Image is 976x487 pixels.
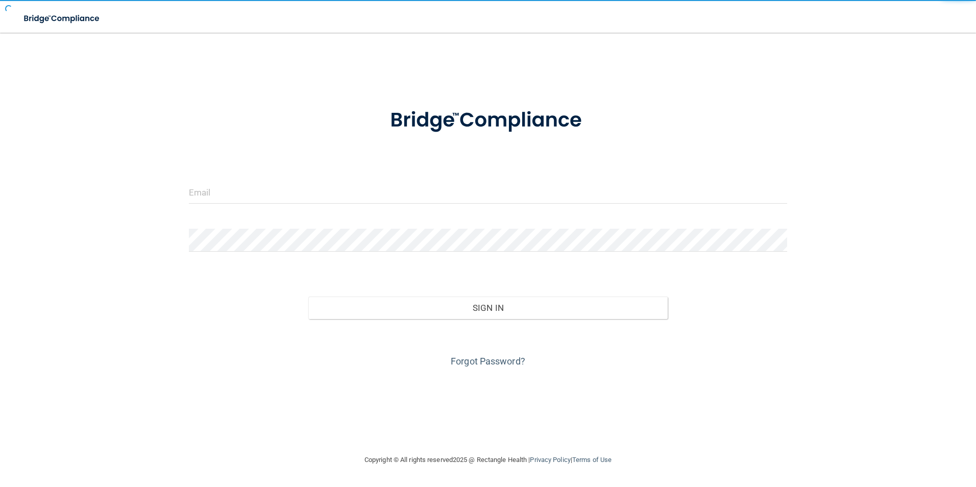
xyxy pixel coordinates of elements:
button: Sign In [308,297,668,319]
img: bridge_compliance_login_screen.278c3ca4.svg [369,94,607,147]
a: Terms of Use [572,456,612,464]
input: Email [189,181,788,204]
div: Copyright © All rights reserved 2025 @ Rectangle Health | | [302,444,674,476]
a: Privacy Policy [530,456,570,464]
img: bridge_compliance_login_screen.278c3ca4.svg [15,8,109,29]
a: Forgot Password? [451,356,525,367]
